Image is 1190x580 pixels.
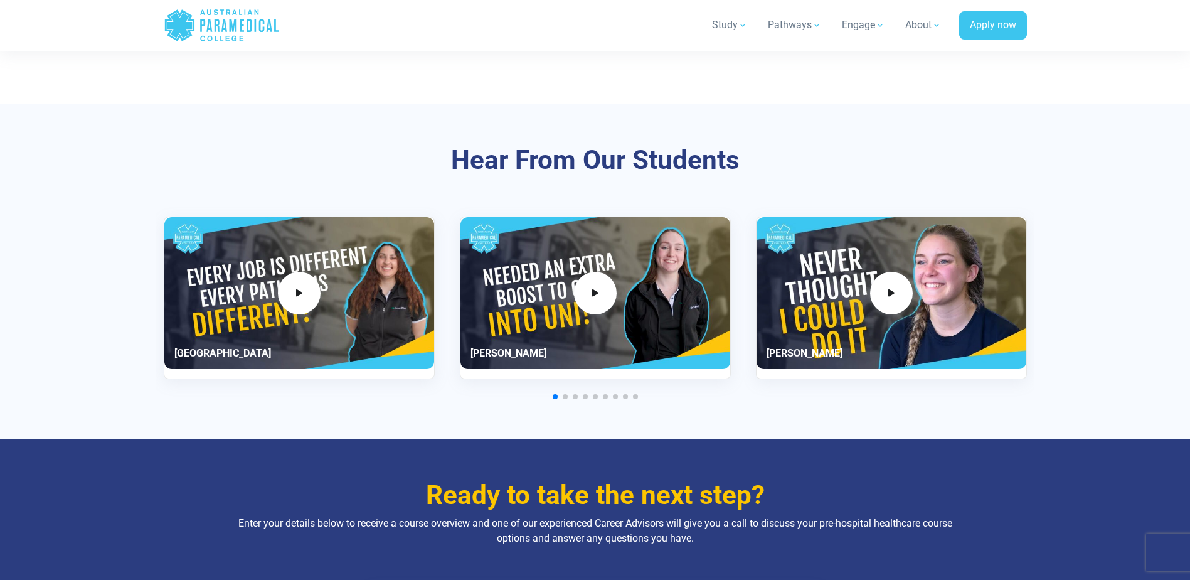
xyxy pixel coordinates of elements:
h3: Hear From Our Students [228,144,962,176]
span: Go to slide 2 [563,394,568,399]
a: Pathways [760,8,829,43]
a: Study [704,8,755,43]
span: Go to slide 7 [613,394,618,399]
span: Go to slide 3 [573,394,578,399]
h3: Ready to take the next step? [228,480,962,512]
span: Go to slide 4 [583,394,588,399]
span: Go to slide 9 [633,394,638,399]
div: 2 / 11 [460,217,731,379]
span: Go to slide 8 [623,394,628,399]
span: Go to slide 1 [553,394,558,399]
div: 1 / 11 [164,217,435,379]
a: About [898,8,949,43]
span: Go to slide 5 [593,394,598,399]
a: Apply now [959,11,1027,40]
p: Enter your details below to receive a course overview and one of our experienced Career Advisors ... [228,516,962,546]
span: Go to slide 6 [603,394,608,399]
a: Engage [834,8,893,43]
div: 3 / 11 [756,217,1027,379]
a: Australian Paramedical College [164,5,280,46]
